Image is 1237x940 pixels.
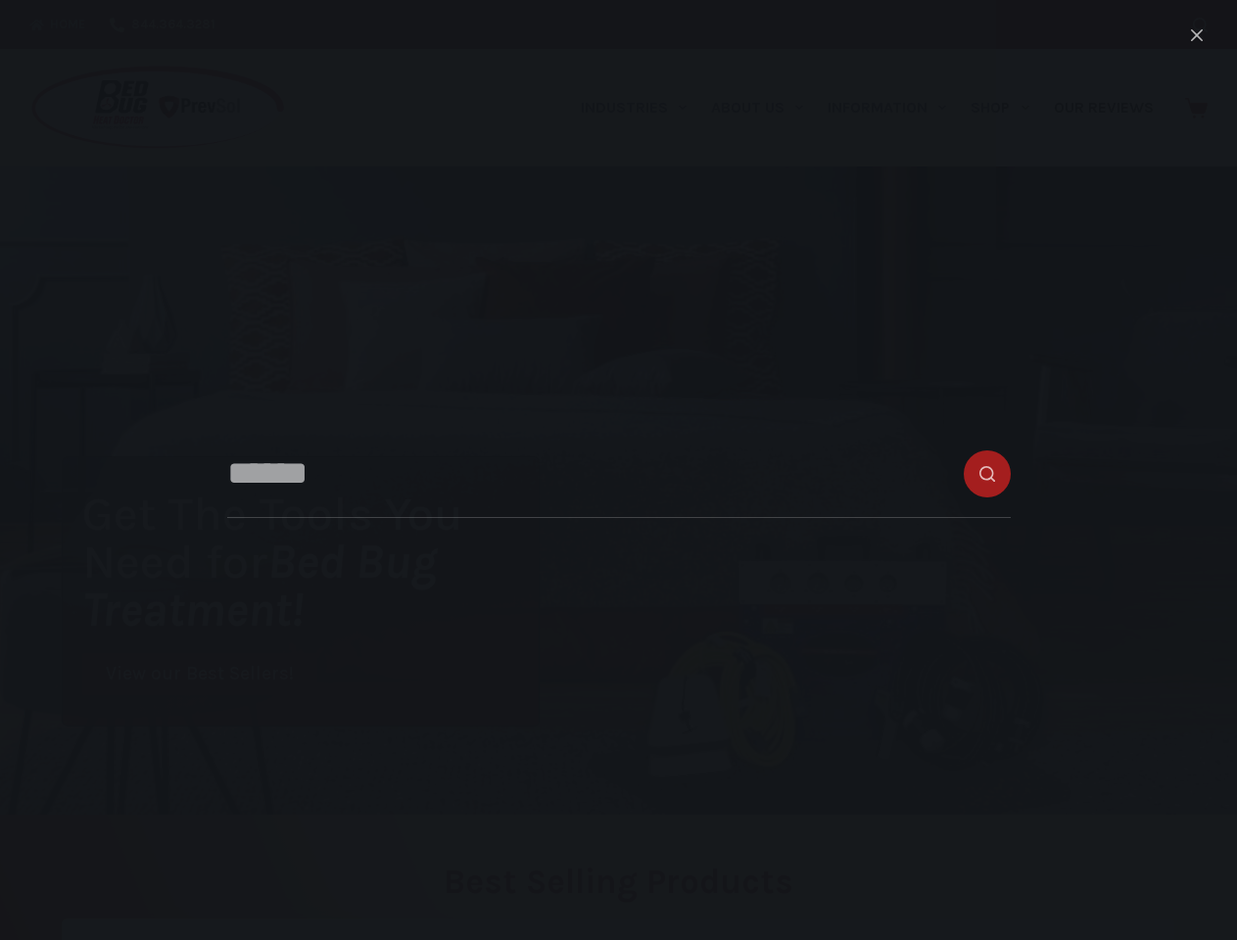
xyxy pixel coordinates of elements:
[16,8,74,67] button: Open LiveChat chat widget
[29,65,286,152] img: Prevsol/Bed Bug Heat Doctor
[82,534,437,637] i: Bed Bug Treatment!
[82,653,317,695] a: View our Best Sellers!
[106,665,294,683] span: View our Best Sellers!
[82,490,539,634] h1: Get The Tools You Need for
[959,49,1041,166] a: Shop
[568,49,1166,166] nav: Primary
[568,49,698,166] a: Industries
[1041,49,1166,166] a: Our Reviews
[62,865,1175,899] h2: Best Selling Products
[816,49,959,166] a: Information
[1193,18,1208,32] button: Search
[698,49,815,166] a: About Us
